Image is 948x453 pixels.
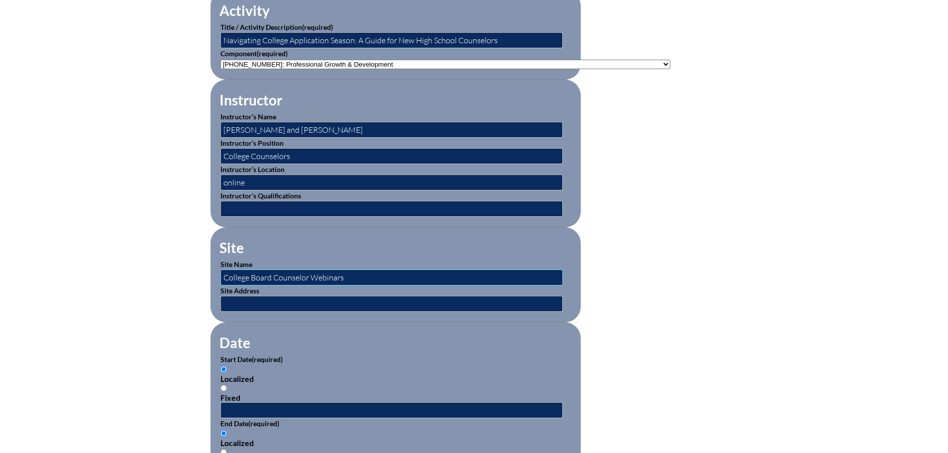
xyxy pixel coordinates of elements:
label: Instructor’s Position [220,139,284,147]
label: End Date [220,419,279,428]
label: Site Address [220,286,259,295]
label: Start Date [220,355,283,363]
label: Title / Activity Description [220,23,333,31]
input: Fixed [220,385,227,391]
div: Localized [220,374,571,383]
label: Component [220,49,288,58]
legend: Activity [218,2,271,19]
div: Localized [220,438,571,448]
legend: Date [218,334,251,351]
label: Instructor’s Location [220,165,285,174]
legend: Site [218,239,245,256]
select: activity_component[data][] [220,60,670,69]
span: (required) [248,419,279,428]
input: Localized [220,366,227,372]
label: Site Name [220,260,252,269]
span: (required) [252,355,283,363]
input: Localized [220,430,227,437]
legend: Instructor [218,91,283,108]
span: (required) [302,23,333,31]
div: Fixed [220,393,571,402]
span: (required) [257,49,288,58]
label: Instructor’s Name [220,112,276,121]
label: Instructor’s Qualifications [220,191,301,200]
